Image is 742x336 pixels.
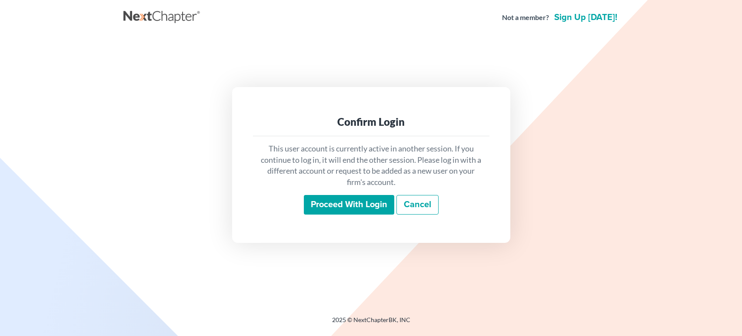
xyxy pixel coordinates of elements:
input: Proceed with login [304,195,394,215]
a: Sign up [DATE]! [552,13,619,22]
strong: Not a member? [502,13,549,23]
a: Cancel [396,195,439,215]
div: Confirm Login [260,115,482,129]
div: 2025 © NextChapterBK, INC [123,316,619,331]
p: This user account is currently active in another session. If you continue to log in, it will end ... [260,143,482,188]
